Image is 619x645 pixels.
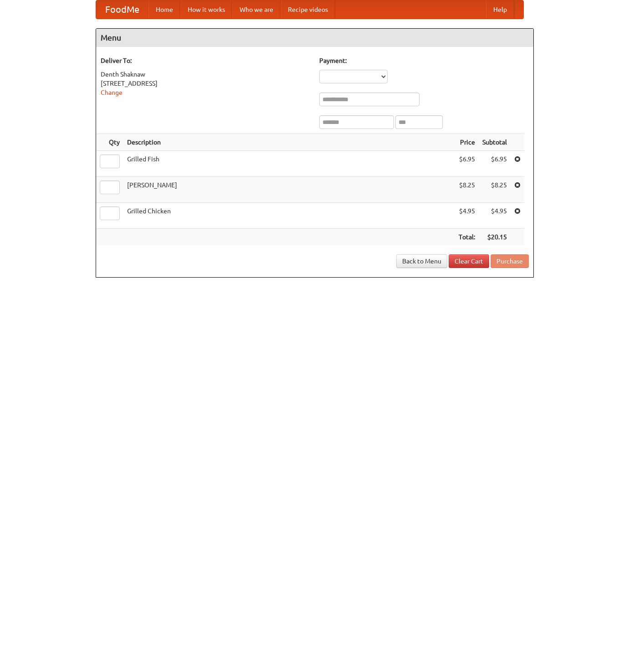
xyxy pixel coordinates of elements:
[455,177,479,203] td: $8.25
[396,254,447,268] a: Back to Menu
[123,177,455,203] td: [PERSON_NAME]
[148,0,180,19] a: Home
[455,203,479,229] td: $4.95
[232,0,281,19] a: Who we are
[96,134,123,151] th: Qty
[486,0,514,19] a: Help
[180,0,232,19] a: How it works
[123,203,455,229] td: Grilled Chicken
[101,79,310,88] div: [STREET_ADDRESS]
[281,0,335,19] a: Recipe videos
[455,134,479,151] th: Price
[449,254,489,268] a: Clear Cart
[491,254,529,268] button: Purchase
[101,89,123,96] a: Change
[455,229,479,246] th: Total:
[479,134,511,151] th: Subtotal
[455,151,479,177] td: $6.95
[479,177,511,203] td: $8.25
[479,203,511,229] td: $4.95
[123,134,455,151] th: Description
[479,151,511,177] td: $6.95
[319,56,529,65] h5: Payment:
[479,229,511,246] th: $20.15
[123,151,455,177] td: Grilled Fish
[96,29,533,47] h4: Menu
[101,56,310,65] h5: Deliver To:
[96,0,148,19] a: FoodMe
[101,70,310,79] div: Denth Shaknaw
